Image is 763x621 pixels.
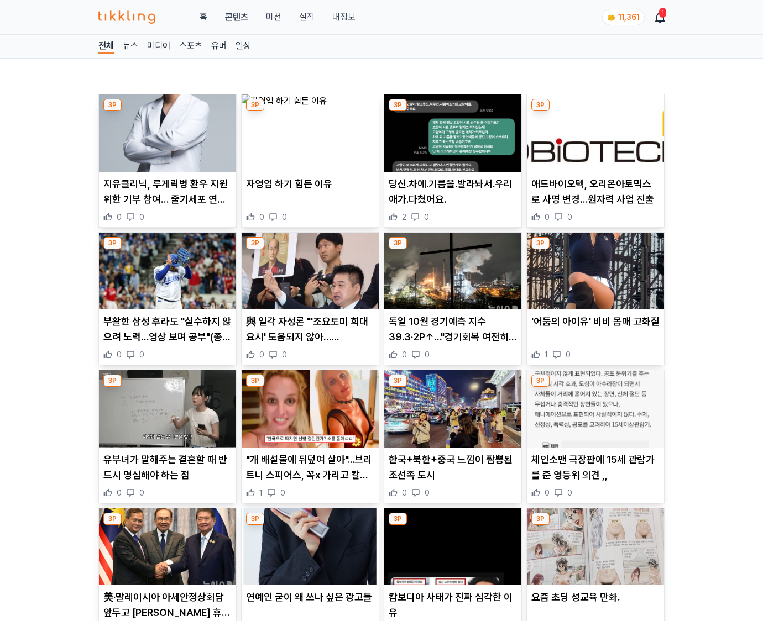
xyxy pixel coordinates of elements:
[103,99,122,111] div: 3P
[259,212,264,223] span: 0
[98,10,155,24] img: 티끌링
[246,237,264,249] div: 3P
[402,212,406,223] span: 2
[179,39,202,54] a: 스포츠
[526,232,665,366] div: 3P '어둠의 아이유' 비비 몸매 고화질 '어둠의 아이유' 비비 몸매 고화질 1 0
[200,10,207,24] a: 홈
[99,94,236,172] img: 지유클리닉, 루게릭병 환우 지원 위한 기부 참여… 줄기세포 연구 가치 강조
[236,39,251,54] a: 일상
[103,513,122,525] div: 3P
[567,487,572,498] span: 0
[424,212,429,223] span: 0
[211,39,227,54] a: 유머
[259,487,263,498] span: 1
[531,99,550,111] div: 3P
[246,314,374,345] p: 與 일각 자성론 "'조요토미 희대요시' 도움되지 않아…[PERSON_NAME] 프레임에 갇혀"
[139,349,144,360] span: 0
[282,349,287,360] span: 0
[139,487,144,498] span: 0
[117,212,122,223] span: 0
[123,39,138,54] a: 뉴스
[246,452,374,483] p: "개 배설물에 뒤덮여 살아"...브리트니 스피어스, 꼭x 가리고 칼춤까지 추는 충격적인 최근 근황
[531,176,660,207] p: 애드바이오텍, 오리온아토믹스로 사명 변경…원자력 사업 진출
[98,94,237,228] div: 3P 지유클리닉, 루게릭병 환우 지원 위한 기부 참여… 줄기세포 연구 가치 강조 지유클리닉, 루게릭병 환우 지원 위한 기부 참여… 줄기세포 연구 가치 강조 0 0
[425,487,430,498] span: 0
[98,39,114,54] a: 전체
[246,176,374,192] p: 자영업 하기 힘든 이유
[384,94,522,228] div: 3P 당신.차에.기름을.발라놔서.우리애가.다쳤어요. 당신.차에.기름을.발라놔서.우리애가.다쳤어요. 2 0
[241,370,379,503] div: 3P "개 배설물에 뒤덮여 살아"...브리트니 스피어스, 꼭x 가리고 칼춤까지 추는 충격적인 최근 근황 "개 배설물에 뒤덮여 살아"...브리트니 스피어스, 꼭x 가리고 칼춤까...
[545,212,550,223] span: 0
[103,237,122,249] div: 3P
[117,349,122,360] span: 0
[241,94,379,228] div: 3P 자영업 하기 힘든 이유 자영업 하기 힘든 이유 0 0
[527,508,664,586] img: 요즘 초딩 성교육 만화.
[402,349,407,360] span: 0
[103,314,232,345] p: 부활한 삼성 후라도 "실수하지 않으려 노력…영상 보며 공부"(종합)[준PO]
[117,487,122,498] span: 0
[103,375,122,387] div: 3P
[656,10,665,24] a: 1
[545,349,548,360] span: 1
[526,94,665,228] div: 3P 애드바이오텍, 오리온아토믹스로 사명 변경…원자력 사업 진출 애드바이오텍, 오리온아토믹스로 사명 변경…원자력 사업 진출 0 0
[266,10,281,24] button: 미션
[389,237,407,249] div: 3P
[98,370,237,503] div: 3P 유부녀가 말해주는 결혼할 때 반드시 명심해야 하는 점 유부녀가 말해주는 결혼할 때 반드시 명심해야 하는 점 0 0
[98,232,237,366] div: 3P 부활한 삼성 후라도 "실수하지 않으려 노력…영상 보며 공부"(종합)[준PO] 부활한 삼성 후라도 "실수하지 않으려 노력…영상 보며 공부"(종합)[준PO] 0 0
[259,349,264,360] span: 0
[242,370,379,448] img: "개 배설물에 뒤덮여 살아"...브리트니 스피어스, 꼭x 가리고 칼춤까지 추는 충격적인 최근 근황
[389,314,517,345] p: 독일 10월 경기예측 지수 39.3·2P↑…"경기회복 여전히 주춤"
[567,212,572,223] span: 0
[241,232,379,366] div: 3P 與 일각 자성론 "'조요토미 희대요시' 도움되지 않아…조희대 프레임에 갇혀" 與 일각 자성론 "'조요토미 희대요시' 도움되지 않아…[PERSON_NAME] 프레임에 갇혀...
[139,212,144,223] span: 0
[545,487,550,498] span: 0
[103,176,232,207] p: 지유클리닉, 루게릭병 환우 지원 위한 기부 참여… 줄기세포 연구 가치 강조
[531,375,550,387] div: 3P
[147,39,170,54] a: 미디어
[566,349,571,360] span: 0
[531,314,660,329] p: '어둠의 아이유' 비비 몸매 고화질
[618,13,640,22] span: 11,361
[389,375,407,387] div: 3P
[531,237,550,249] div: 3P
[242,94,379,172] img: 자영업 하기 힘든 이유
[389,513,407,525] div: 3P
[99,508,236,586] img: 美·말레이시아 아세안정상회담 앞두고 泰·캄보디아간 휴전 확대 추진
[389,590,517,620] p: 캄보디아 사태가 진짜 심각한 이유
[659,8,666,18] div: 1
[384,94,521,172] img: 당신.차에.기름을.발라놔서.우리애가.다쳤어요.
[389,99,407,111] div: 3P
[607,13,616,22] img: coin
[225,10,248,24] a: 콘텐츠
[103,452,232,483] p: 유부녀가 말해주는 결혼할 때 반드시 명심해야 하는 점
[531,452,660,483] p: 체인소맨 극장판에 15세 관람가를 준 영등위 의견 ,,
[332,10,356,24] a: 내정보
[384,370,522,503] div: 3P 한국+북한+중국 느낌이 짬뽕된 조선족 도시 한국+북한+중국 느낌이 짬뽕된 조선족 도시 0 0
[527,370,664,448] img: 체인소맨 극장판에 15세 관람가를 준 영등위 의견 ,,
[282,212,287,223] span: 0
[384,233,521,310] img: 독일 10월 경기예측 지수 39.3·2P↑…"경기회복 여전히 주춤"
[531,513,550,525] div: 3P
[389,452,517,483] p: 한국+북한+중국 느낌이 짬뽕된 조선족 도시
[246,99,264,111] div: 3P
[384,232,522,366] div: 3P 독일 10월 경기예측 지수 39.3·2P↑…"경기회복 여전히 주춤" 독일 10월 경기예측 지수 39.3·2P↑…"경기회복 여전히 주춤" 0 0
[425,349,430,360] span: 0
[531,590,660,605] p: 요즘 초딩 성교육 만화.
[242,233,379,310] img: 與 일각 자성론 "'조요토미 희대요시' 도움되지 않아…조희대 프레임에 갇혀"
[527,233,664,310] img: '어둠의 아이유' 비비 몸매 고화질
[99,233,236,310] img: 부활한 삼성 후라도 "실수하지 않으려 노력…영상 보며 공부"(종합)[준PO]
[246,513,264,525] div: 3P
[402,487,407,498] span: 0
[526,370,665,503] div: 3P 체인소맨 극장판에 15세 관람가를 준 영등위 의견 ,, 체인소맨 극장판에 15세 관람가를 준 영등위 의견 ,, 0 0
[242,508,379,586] img: 연예인 굳이 왜 쓰나 싶은 광고들
[602,9,642,25] a: coin 11,361
[99,370,236,448] img: 유부녀가 말해주는 결혼할 때 반드시 명심해야 하는 점
[389,176,517,207] p: 당신.차에.기름을.발라놔서.우리애가.다쳤어요.
[246,590,374,605] p: 연예인 굳이 왜 쓰나 싶은 광고들
[527,94,664,172] img: 애드바이오텍, 오리온아토믹스로 사명 변경…원자력 사업 진출
[384,370,521,448] img: 한국+북한+중국 느낌이 짬뽕된 조선족 도시
[246,375,264,387] div: 3P
[103,590,232,620] p: 美·말레이시아 아세안정상회담 앞두고 [PERSON_NAME] 휴전 확대 추진
[280,487,285,498] span: 0
[384,508,521,586] img: 캄보디아 사태가 진짜 심각한 이유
